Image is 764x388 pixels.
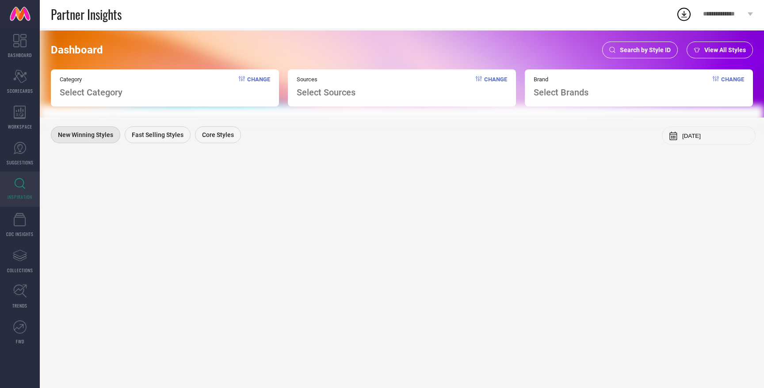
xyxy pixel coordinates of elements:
span: Select Category [60,87,122,98]
span: Dashboard [51,44,103,56]
span: Sources [297,76,355,83]
span: Partner Insights [51,5,122,23]
span: View All Styles [704,46,746,53]
span: Change [484,76,507,98]
span: Select Sources [297,87,355,98]
span: Category [60,76,122,83]
span: Select Brands [534,87,588,98]
div: Open download list [676,6,692,22]
input: Select month [682,133,749,139]
span: Search by Style ID [620,46,671,53]
span: CDC INSIGHTS [6,231,34,237]
span: TRENDS [12,302,27,309]
span: SUGGESTIONS [7,159,34,166]
span: SCORECARDS [7,87,33,94]
span: Core Styles [202,131,234,138]
span: Change [721,76,744,98]
span: INSPIRATION [8,194,32,200]
span: FWD [16,338,24,345]
span: DASHBOARD [8,52,32,58]
span: WORKSPACE [8,123,32,130]
span: Brand [534,76,588,83]
span: Fast Selling Styles [132,131,183,138]
span: New Winning Styles [58,131,113,138]
span: Change [247,76,270,98]
span: COLLECTIONS [7,267,33,274]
